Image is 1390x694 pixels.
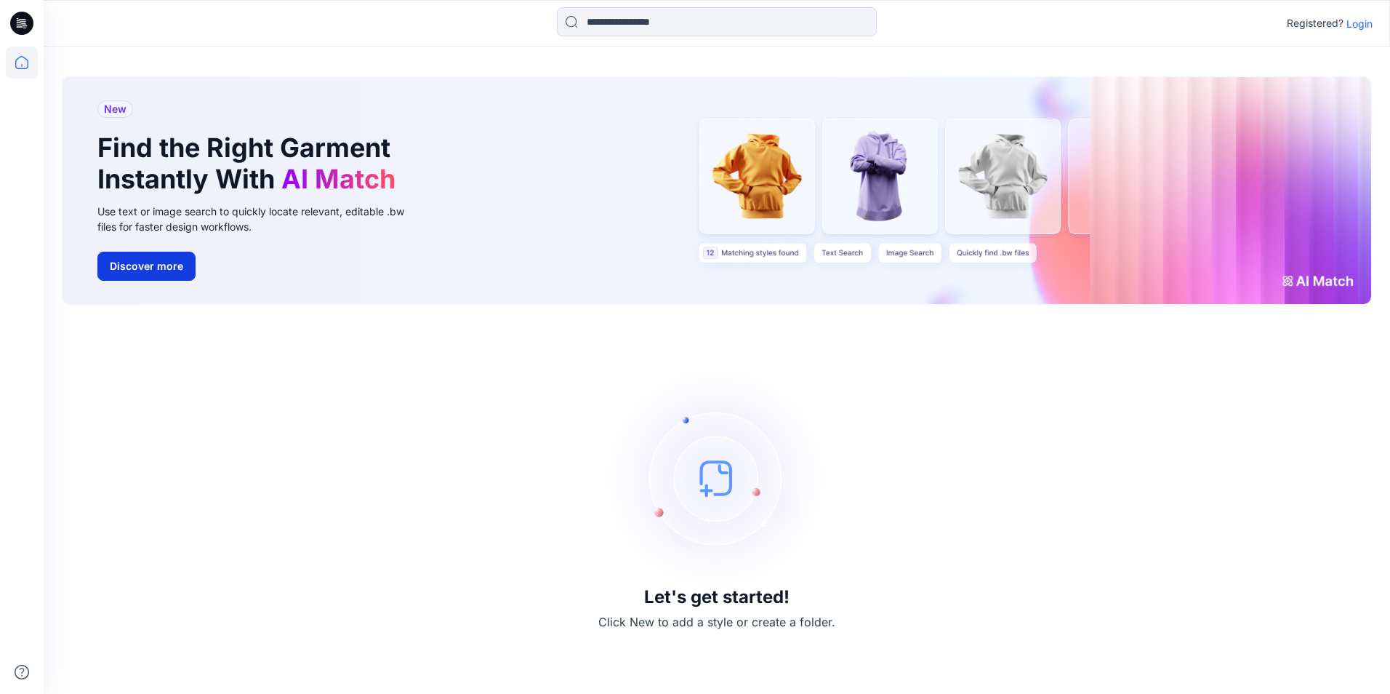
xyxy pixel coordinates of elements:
p: Click New to add a style or create a folder. [598,613,835,631]
p: Login [1346,16,1373,31]
span: New [104,100,126,118]
button: Discover more [97,252,196,281]
img: empty-state-image.svg [608,369,826,587]
span: AI Match [281,163,395,195]
div: Use text or image search to quickly locate relevant, editable .bw files for faster design workflows. [97,204,425,234]
p: Registered? [1287,15,1343,32]
h1: Find the Right Garment Instantly With [97,132,403,195]
h3: Let's get started! [644,587,790,607]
